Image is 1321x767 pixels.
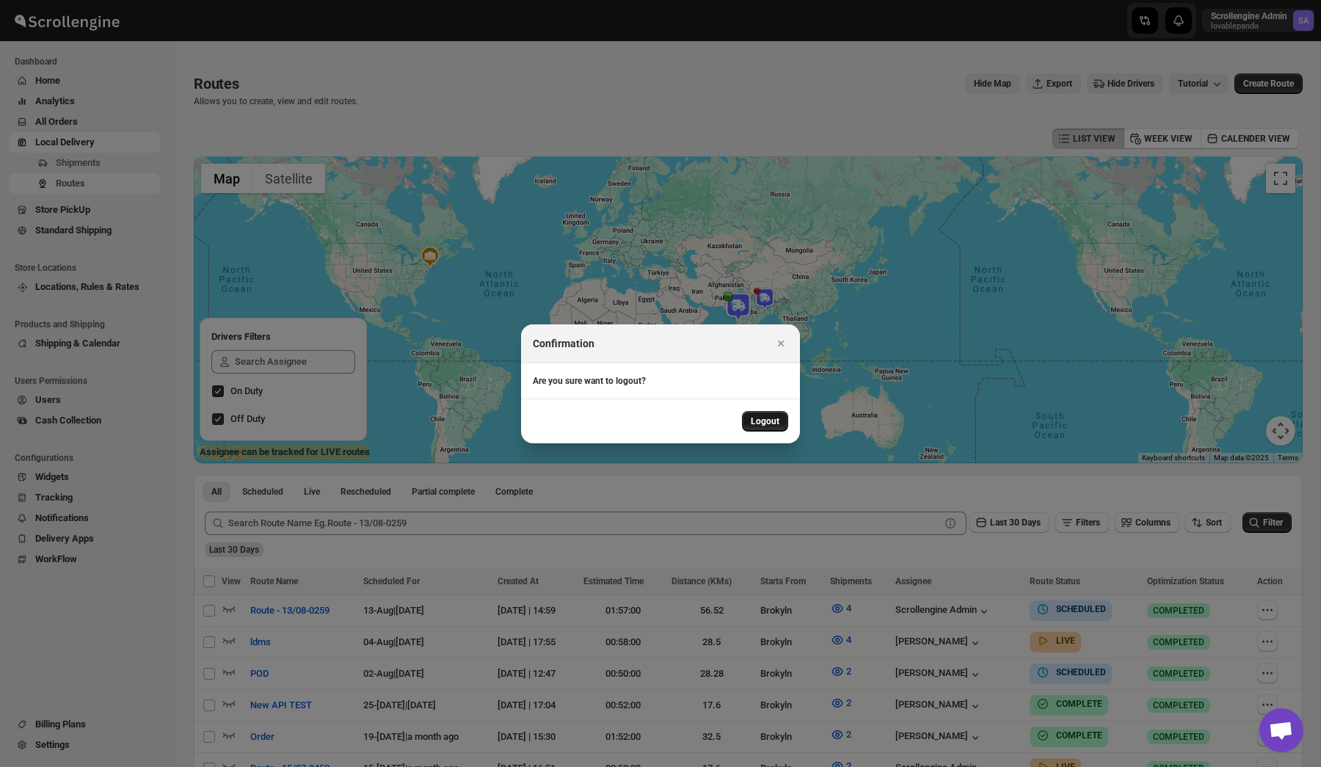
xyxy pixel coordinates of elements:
span: Logout [751,415,779,427]
button: Logout [742,411,788,432]
button: Close [771,333,791,354]
a: Open chat [1259,708,1303,752]
h3: Are you sure want to logout? [533,375,788,387]
h2: Confirmation [533,336,594,351]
